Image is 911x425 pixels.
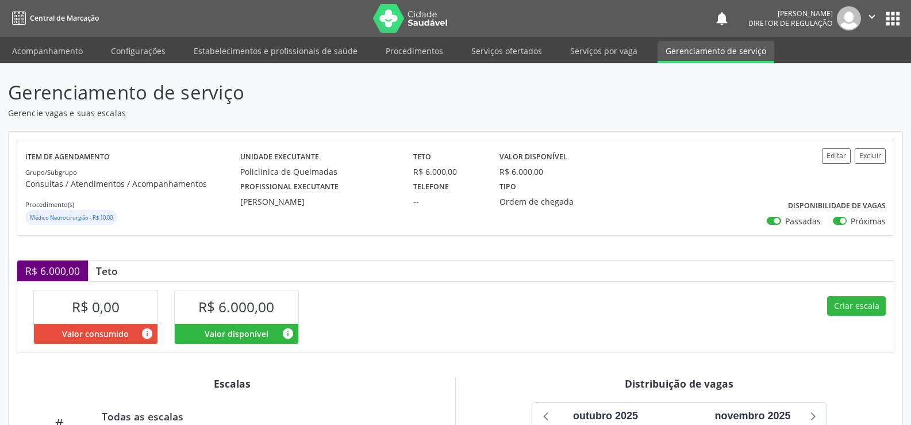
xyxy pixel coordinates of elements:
span: Central de Marcação [30,13,99,23]
div: Distribuição de vagas [464,377,894,390]
button: apps [883,9,903,29]
p: Consultas / Atendimentos / Acompanhamentos [25,178,240,190]
button: notifications [714,10,730,26]
small: Grupo/Subgrupo [25,168,77,177]
label: Telefone [413,178,449,196]
p: Gerenciamento de serviço [8,78,635,107]
i: Valor disponível para agendamentos feitos para este serviço [282,327,294,340]
label: Item de agendamento [25,148,110,166]
small: Médico Neurocirurgião - R$ 10,00 [30,214,113,221]
a: Central de Marcação [8,9,99,28]
div: Ordem de chegada [499,196,613,208]
label: Profissional executante [240,178,339,196]
img: img [837,6,861,30]
div: outubro 2025 [568,408,643,424]
a: Procedimentos [378,41,451,61]
button:  [861,6,883,30]
div: [PERSON_NAME] [240,196,397,208]
i:  [866,10,878,23]
a: Serviços por vaga [562,41,645,61]
label: Próximas [851,215,886,227]
a: Serviços ofertados [463,41,550,61]
span: R$ 0,00 [72,297,120,316]
button: Excluir [855,148,886,164]
a: Acompanhamento [4,41,91,61]
div: novembro 2025 [710,408,795,424]
div: Escalas [17,377,447,390]
p: Gerencie vagas e suas escalas [8,107,635,119]
a: Gerenciamento de serviço [658,41,774,63]
span: Diretor de regulação [748,18,833,28]
div: R$ 6.000,00 [499,166,543,178]
label: Valor disponível [499,148,567,166]
div: Policlinica de Queimadas [240,166,397,178]
span: Valor consumido [62,328,129,340]
span: R$ 6.000,00 [198,297,274,316]
div: -- [413,196,483,208]
a: Estabelecimentos e profissionais de saúde [186,41,366,61]
div: Teto [88,265,126,277]
div: [PERSON_NAME] [748,9,833,18]
label: Unidade executante [240,148,319,166]
div: R$ 6.000,00 [413,166,483,178]
a: Configurações [103,41,174,61]
label: Passadas [785,215,821,227]
label: Disponibilidade de vagas [788,197,886,215]
i: Valor consumido por agendamentos feitos para este serviço [141,327,153,340]
button: Editar [822,148,851,164]
label: Teto [413,148,431,166]
div: R$ 6.000,00 [17,261,88,281]
button: Criar escala [827,296,886,316]
label: Tipo [499,178,516,196]
small: Procedimento(s) [25,200,74,209]
span: Valor disponível [205,328,268,340]
div: Todas as escalas [102,410,431,423]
